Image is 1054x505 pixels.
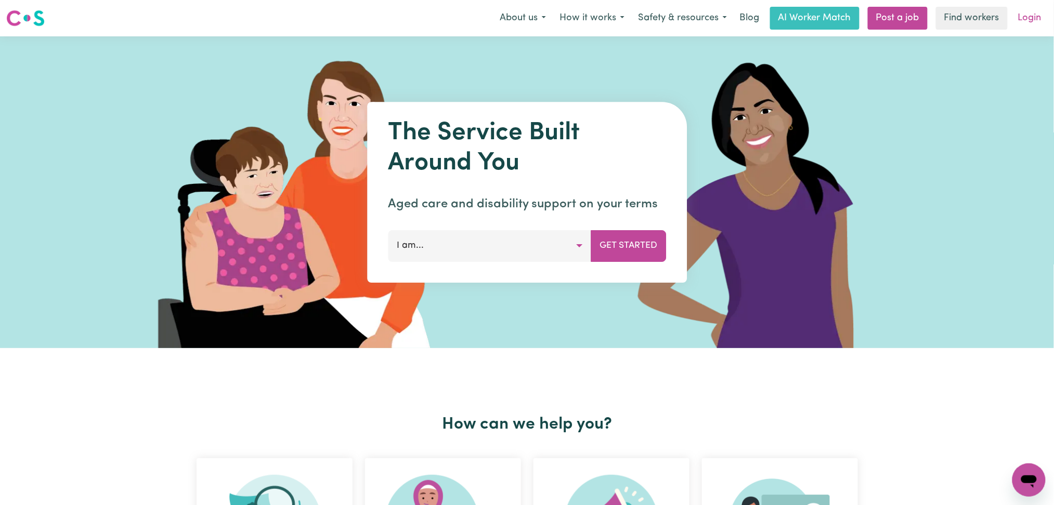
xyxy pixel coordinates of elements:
a: Find workers [936,7,1008,30]
img: Careseekers logo [6,9,45,28]
a: Careseekers logo [6,6,45,30]
button: I am... [388,230,591,261]
a: AI Worker Match [770,7,860,30]
button: Get Started [591,230,666,261]
p: Aged care and disability support on your terms [388,195,666,214]
h2: How can we help you? [190,415,864,434]
h1: The Service Built Around You [388,118,666,178]
a: Blog [734,7,766,30]
a: Login [1012,7,1048,30]
button: How it works [553,7,631,29]
iframe: Button to launch messaging window [1012,463,1046,497]
button: Safety & resources [631,7,734,29]
a: Post a job [868,7,928,30]
button: About us [493,7,553,29]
